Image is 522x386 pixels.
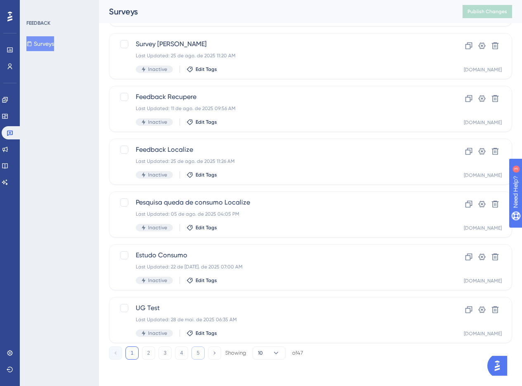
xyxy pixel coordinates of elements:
span: Edit Tags [196,172,217,178]
span: Edit Tags [196,66,217,73]
span: Publish Changes [468,8,507,15]
div: [DOMAIN_NAME] [464,119,502,126]
div: [DOMAIN_NAME] [464,172,502,179]
span: Feedback Localize [136,145,419,155]
div: 3 [57,4,60,11]
span: Edit Tags [196,119,217,125]
button: 3 [158,346,172,360]
button: 5 [191,346,205,360]
div: [DOMAIN_NAME] [464,330,502,337]
span: Pesquisa queda de consumo Localize [136,198,419,207]
span: Feedback Recupere [136,92,419,102]
div: Last Updated: 25 de ago. de 2025 11:26 AM [136,158,419,165]
span: Edit Tags [196,277,217,284]
span: Edit Tags [196,330,217,337]
div: [DOMAIN_NAME] [464,278,502,284]
span: Inactive [148,277,167,284]
button: Edit Tags [187,224,217,231]
button: 1 [125,346,139,360]
div: Showing [225,349,246,357]
button: Edit Tags [187,330,217,337]
button: Edit Tags [187,277,217,284]
button: 4 [175,346,188,360]
span: Estudo Consumo [136,250,419,260]
span: Survey [PERSON_NAME] [136,39,419,49]
span: Inactive [148,330,167,337]
span: Inactive [148,224,167,231]
button: Edit Tags [187,119,217,125]
div: Last Updated: 11 de ago. de 2025 09:56 AM [136,105,419,112]
span: Need Help? [19,2,52,12]
button: Edit Tags [187,66,217,73]
div: Last Updated: 22 de [DATE]. de 2025 07:00 AM [136,264,419,270]
div: Last Updated: 25 de ago. de 2025 11:20 AM [136,52,419,59]
span: Inactive [148,119,167,125]
span: 10 [258,350,263,356]
div: Last Updated: 05 de ago. de 2025 04:05 PM [136,211,419,217]
div: Surveys [109,6,442,17]
iframe: UserGuiding AI Assistant Launcher [487,353,512,378]
button: 10 [253,346,286,360]
button: 2 [142,346,155,360]
button: Surveys [26,36,54,51]
div: [DOMAIN_NAME] [464,225,502,231]
span: Inactive [148,66,167,73]
div: Last Updated: 28 de mai. de 2025 06:35 AM [136,316,419,323]
span: Edit Tags [196,224,217,231]
span: Inactive [148,172,167,178]
div: FEEDBACK [26,20,50,26]
button: Publish Changes [463,5,512,18]
div: of 47 [292,349,303,357]
span: UG Test [136,303,419,313]
div: [DOMAIN_NAME] [464,66,502,73]
button: Edit Tags [187,172,217,178]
